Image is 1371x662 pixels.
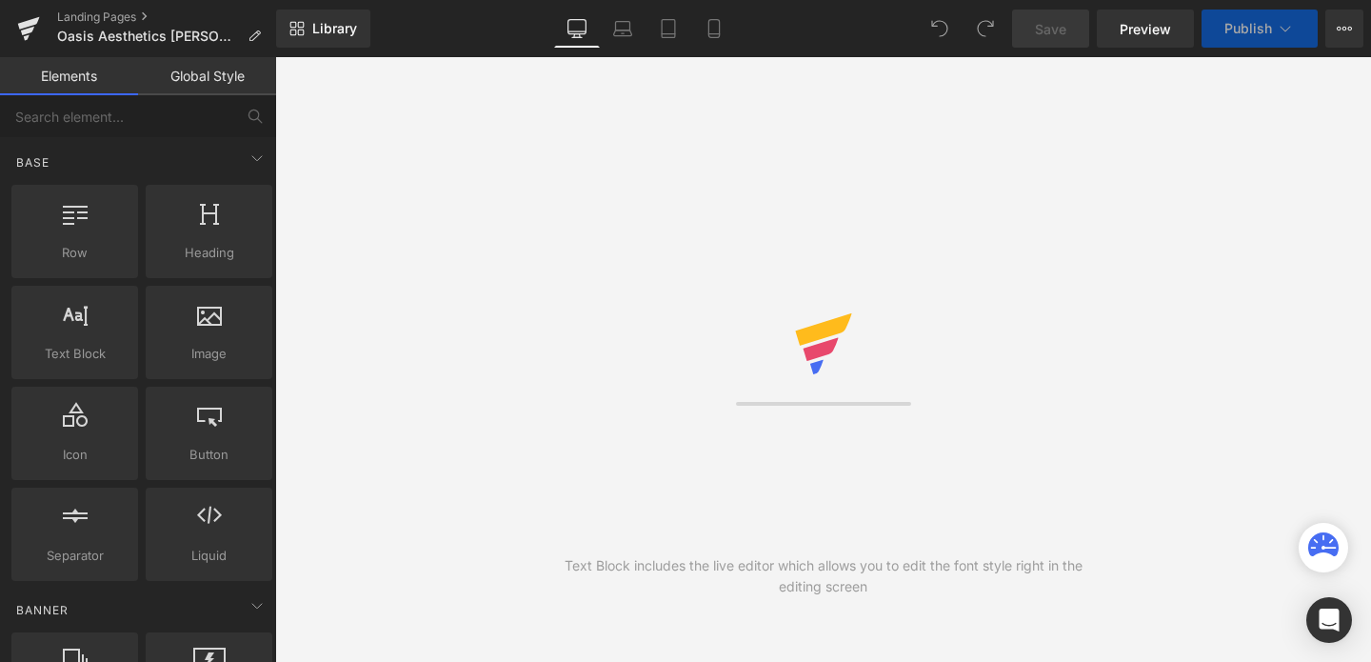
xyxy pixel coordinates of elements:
[1097,10,1194,48] a: Preview
[17,546,132,566] span: Separator
[646,10,691,48] a: Tablet
[549,555,1098,597] div: Text Block includes the live editor which allows you to edit the font style right in the editing ...
[691,10,737,48] a: Mobile
[57,10,276,25] a: Landing Pages
[14,601,70,619] span: Banner
[312,20,357,37] span: Library
[17,243,132,263] span: Row
[1224,21,1272,36] span: Publish
[138,57,276,95] a: Global Style
[600,10,646,48] a: Laptop
[966,10,1004,48] button: Redo
[17,344,132,364] span: Text Block
[554,10,600,48] a: Desktop
[151,445,267,465] span: Button
[276,10,370,48] a: New Library
[151,243,267,263] span: Heading
[1120,19,1171,39] span: Preview
[17,445,132,465] span: Icon
[57,29,240,44] span: Oasis Aesthetics [PERSON_NAME] Anti-Aging Facial $59.95 DTB-1
[1306,597,1352,643] div: Open Intercom Messenger
[921,10,959,48] button: Undo
[151,344,267,364] span: Image
[14,153,51,171] span: Base
[1035,19,1066,39] span: Save
[1325,10,1363,48] button: More
[151,546,267,566] span: Liquid
[1202,10,1318,48] button: Publish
